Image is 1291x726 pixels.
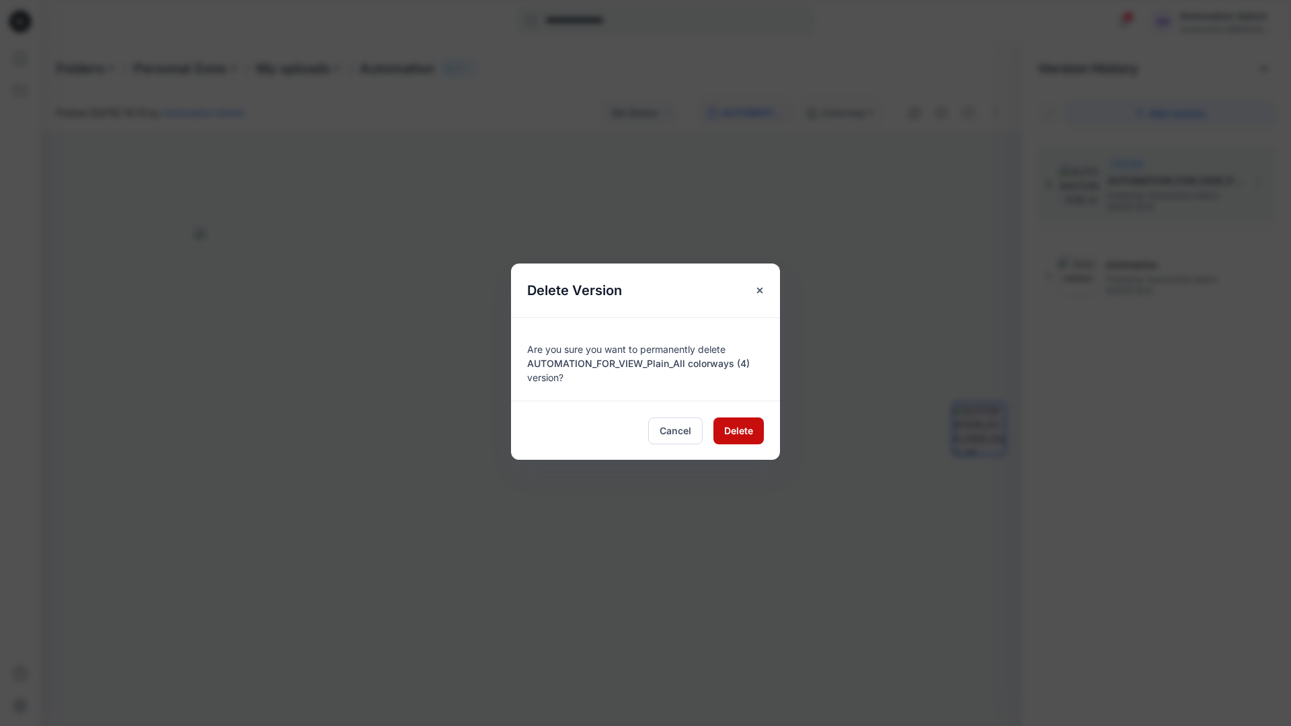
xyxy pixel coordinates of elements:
[511,264,638,317] h5: Delete Version
[527,358,750,369] span: AUTOMATION_FOR_VIEW_Plain_All colorways (4)
[527,334,764,385] div: Are you sure you want to permanently delete version?
[660,424,691,438] span: Cancel
[713,417,764,444] button: Delete
[648,417,703,444] button: Cancel
[724,424,753,438] span: Delete
[748,278,772,302] button: Close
